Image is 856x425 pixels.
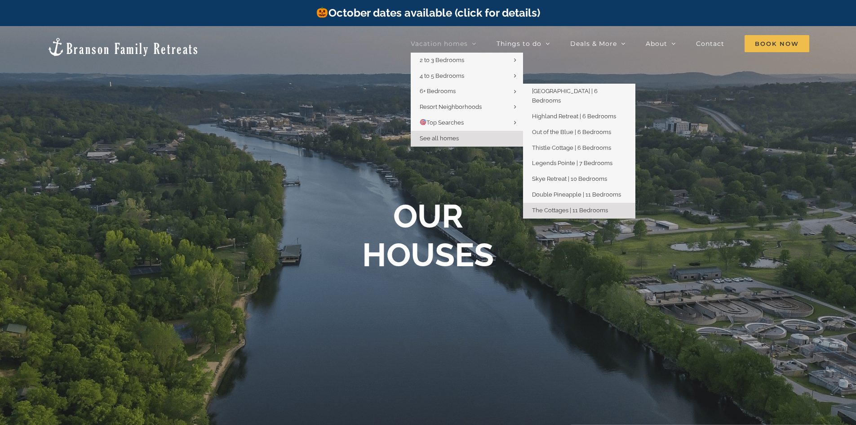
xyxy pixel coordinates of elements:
a: 2 to 3 Bedrooms [411,53,523,68]
a: Thistle Cottage | 6 Bedrooms [523,140,635,156]
span: Things to do [497,40,541,47]
nav: Main Menu [411,35,809,53]
span: Double Pineapple | 11 Bedrooms [532,191,621,198]
span: Contact [696,40,724,47]
span: Resort Neighborhoods [420,103,482,110]
span: Out of the Blue | 6 Bedrooms [532,129,611,135]
a: 🎯Top Searches [411,115,523,131]
a: The Cottages | 11 Bedrooms [523,203,635,219]
span: Skye Retreat | 10 Bedrooms [532,175,607,182]
span: Book Now [745,35,809,52]
span: 2 to 3 Bedrooms [420,57,464,63]
a: 6+ Bedrooms [411,84,523,99]
a: Deals & More [570,35,625,53]
a: Legends Pointe | 7 Bedrooms [523,156,635,171]
b: OUR HOUSES [362,197,494,274]
a: About [646,35,676,53]
span: Vacation homes [411,40,468,47]
a: 4 to 5 Bedrooms [411,68,523,84]
img: 🎯 [420,119,426,125]
span: Deals & More [570,40,617,47]
a: Resort Neighborhoods [411,99,523,115]
span: 6+ Bedrooms [420,88,456,94]
img: Branson Family Retreats Logo [47,37,199,57]
span: See all homes [420,135,459,142]
img: 🎃 [317,7,328,18]
a: Things to do [497,35,550,53]
a: Double Pineapple | 11 Bedrooms [523,187,635,203]
span: The Cottages | 11 Bedrooms [532,207,608,214]
a: Vacation homes [411,35,476,53]
span: Top Searches [420,119,464,126]
a: Book Now [745,35,809,53]
span: [GEOGRAPHIC_DATA] | 6 Bedrooms [532,88,598,104]
a: October dates available (click for details) [316,6,540,19]
a: [GEOGRAPHIC_DATA] | 6 Bedrooms [523,84,635,109]
a: Highland Retreat | 6 Bedrooms [523,109,635,125]
a: Out of the Blue | 6 Bedrooms [523,125,635,140]
a: See all homes [411,131,523,147]
span: 4 to 5 Bedrooms [420,72,464,79]
span: Thistle Cottage | 6 Bedrooms [532,144,611,151]
a: Contact [696,35,724,53]
span: About [646,40,667,47]
span: Legends Pointe | 7 Bedrooms [532,160,612,166]
span: Highland Retreat | 6 Bedrooms [532,113,616,120]
a: Skye Retreat | 10 Bedrooms [523,171,635,187]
